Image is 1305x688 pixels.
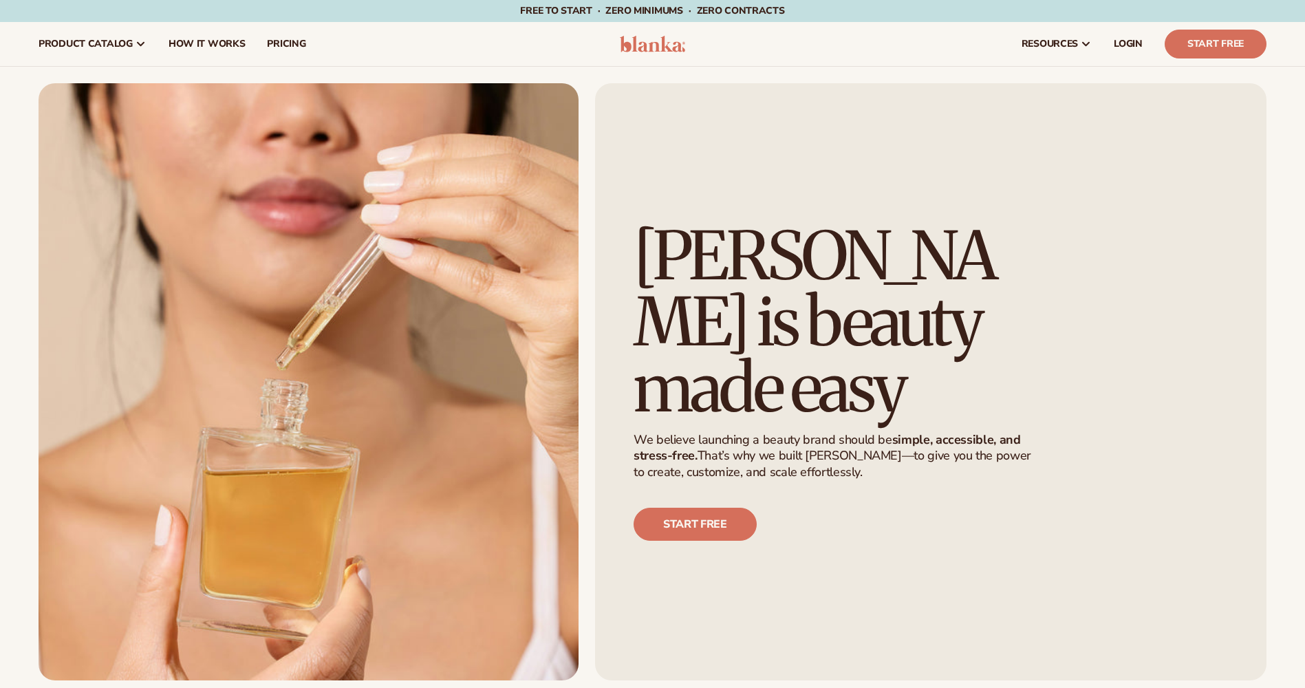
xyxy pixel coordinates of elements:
[39,83,579,680] img: Female smiling with serum bottle.
[634,508,757,541] a: Start free
[1165,30,1266,58] a: Start Free
[634,223,1052,421] h1: [PERSON_NAME] is beauty made easy
[1103,22,1154,66] a: LOGIN
[169,39,246,50] span: How It Works
[520,4,784,17] span: Free to start · ZERO minimums · ZERO contracts
[634,431,1021,464] strong: simple, accessible, and stress-free.
[28,22,158,66] a: product catalog
[1114,39,1143,50] span: LOGIN
[158,22,257,66] a: How It Works
[1011,22,1103,66] a: resources
[634,432,1044,480] p: We believe launching a beauty brand should be That’s why we built [PERSON_NAME]—to give you the p...
[620,36,685,52] img: logo
[267,39,305,50] span: pricing
[1022,39,1078,50] span: resources
[39,39,133,50] span: product catalog
[256,22,316,66] a: pricing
